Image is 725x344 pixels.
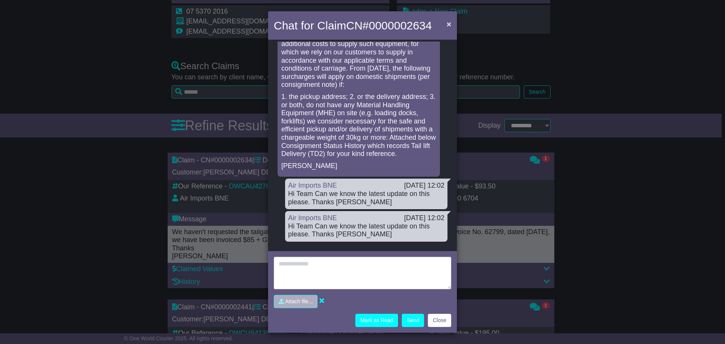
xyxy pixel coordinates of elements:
[281,162,436,170] p: [PERSON_NAME]
[281,93,436,158] p: 1. the pickup address; 2. or the delivery address; 3. or both, do not have any Material Handling ...
[274,17,432,34] h4: Chat for Claim
[404,214,444,222] div: [DATE] 12:02
[355,314,398,327] button: Mark as Read
[428,314,451,327] button: Close
[443,16,455,32] button: Close
[288,222,444,239] div: Hi Team Can we know the latest update on this please. Thanks [PERSON_NAME]
[447,20,451,28] span: ×
[288,214,337,222] a: Air Imports BNE
[288,190,444,206] div: Hi Team Can we know the latest update on this please. Thanks [PERSON_NAME]
[402,314,424,327] button: Send
[288,182,337,189] a: Air Imports BNE
[346,19,432,32] span: CN#
[369,19,432,32] span: 0000002634
[404,182,444,190] div: [DATE] 12:02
